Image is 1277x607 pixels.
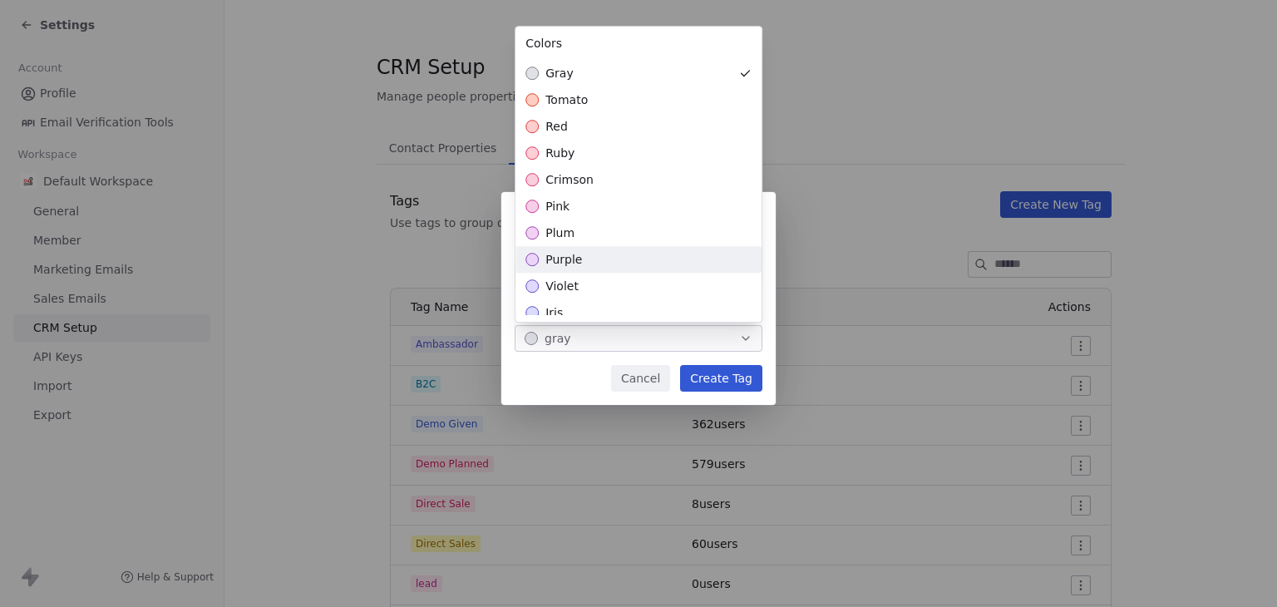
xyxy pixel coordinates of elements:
[545,251,582,268] span: purple
[545,225,574,241] span: plum
[545,91,588,108] span: tomato
[525,37,562,50] span: Colors
[545,145,574,161] span: ruby
[545,198,569,215] span: pink
[545,118,568,135] span: red
[545,171,594,188] span: crimson
[545,278,579,294] span: violet
[545,65,573,81] span: gray
[545,304,563,321] span: iris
